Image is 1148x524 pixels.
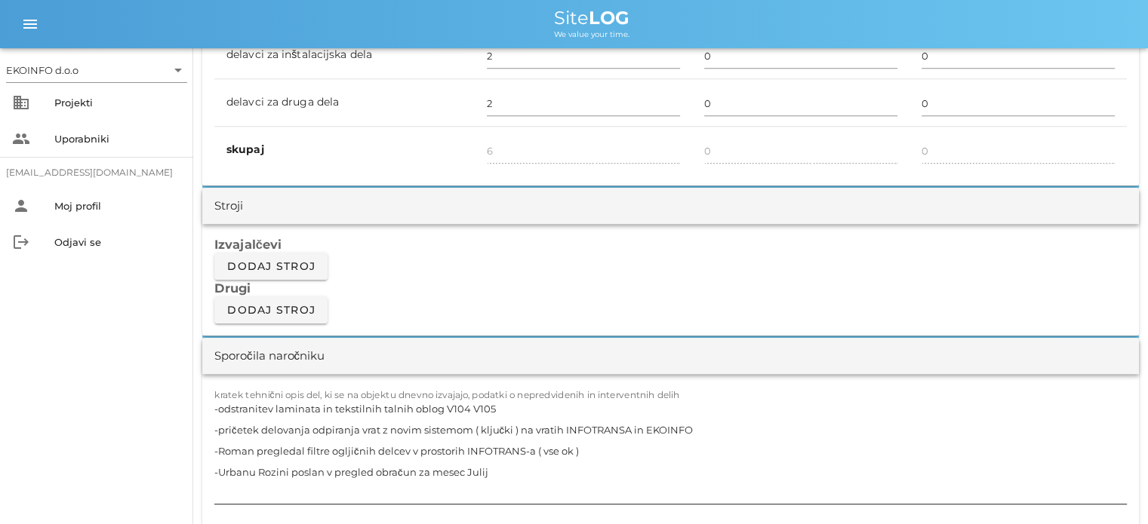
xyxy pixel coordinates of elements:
i: business [12,93,30,112]
span: Dodaj stroj [226,303,315,317]
i: people [12,130,30,148]
input: 0 [704,44,897,68]
div: Moj profil [54,200,181,212]
div: Uporabniki [54,133,181,145]
i: arrow_drop_down [169,61,187,79]
i: logout [12,233,30,251]
input: 0 [704,91,897,115]
div: Odjavi se [54,236,181,248]
h3: Izvajalčevi [214,236,1127,253]
button: Dodaj stroj [214,296,328,323]
span: We value your time. [554,29,629,39]
iframe: Chat Widget [1073,452,1148,524]
label: kratek tehnični opis del, ki se na objektu dnevno izvajajo, podatki o nepredvidenih in interventn... [214,389,680,400]
div: Projekti [54,97,181,109]
span: Dodaj stroj [226,259,315,273]
span: Site [554,7,629,29]
div: EKOINFO d.o.o [6,63,78,77]
div: EKOINFO d.o.o [6,58,187,82]
button: Dodaj stroj [214,253,328,280]
div: Sporočila naročniku [214,348,325,365]
h3: Drugi [214,280,1127,296]
div: Pripomoček za klepet [1073,452,1148,524]
td: delavci za druga dela [214,79,475,127]
td: delavci za inštalacijska dela [214,32,475,79]
input: 0 [487,44,680,68]
b: LOG [589,7,629,29]
input: 0 [487,91,680,115]
b: skupaj [226,142,264,156]
i: person [12,197,30,215]
div: Stroji [214,198,243,215]
input: 0 [922,91,1115,115]
input: 0 [922,44,1115,68]
i: menu [21,15,39,33]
